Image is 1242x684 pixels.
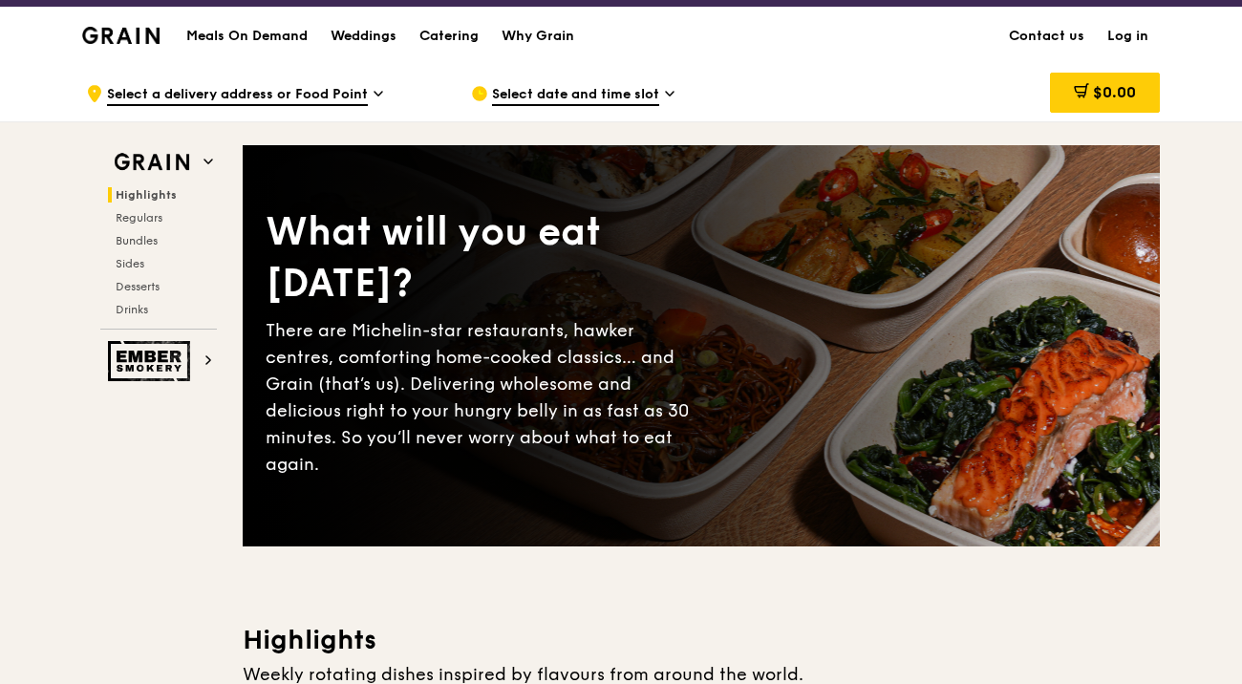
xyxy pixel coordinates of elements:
div: Weddings [331,8,396,65]
img: Grain [82,27,160,44]
span: Regulars [116,211,162,224]
a: Log in [1096,8,1160,65]
a: Weddings [319,8,408,65]
span: Select a delivery address or Food Point [107,85,368,106]
span: Drinks [116,303,148,316]
h3: Highlights [243,623,1160,657]
img: Grain web logo [108,145,196,180]
a: Catering [408,8,490,65]
span: Desserts [116,280,160,293]
span: Highlights [116,188,177,202]
h1: Meals On Demand [186,27,308,46]
div: Catering [419,8,479,65]
a: GrainGrain [82,6,160,63]
div: What will you eat [DATE]? [266,206,701,310]
div: Why Grain [502,8,574,65]
span: Select date and time slot [492,85,659,106]
span: Sides [116,257,144,270]
img: Ember Smokery web logo [108,341,196,381]
span: $0.00 [1093,83,1136,101]
a: Contact us [997,8,1096,65]
a: Why Grain [490,8,586,65]
div: There are Michelin-star restaurants, hawker centres, comforting home-cooked classics… and Grain (... [266,317,701,478]
span: Bundles [116,234,158,247]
